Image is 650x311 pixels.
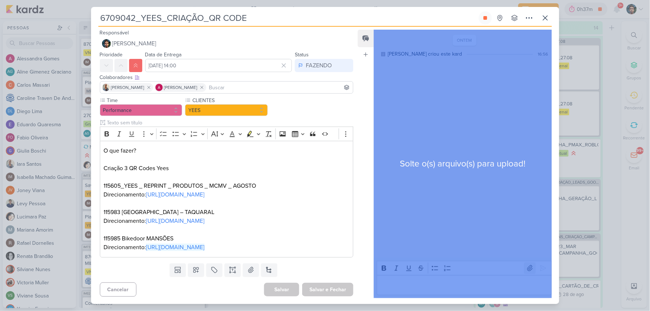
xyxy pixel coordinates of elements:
img: Alessandra Gomes [155,84,163,91]
label: Status [295,52,309,58]
img: Iara Santos [102,84,110,91]
label: Prioridade [100,52,123,58]
button: Performance [100,104,183,116]
label: CLIENTES [192,97,268,104]
a: [URL][DOMAIN_NAME] [146,217,204,225]
div: FAZENDO [306,61,332,70]
p: 115985 Bikedoor MANSÕES [104,225,349,243]
div: Editor editing area: main [100,141,354,258]
label: Data de Entrega [145,52,182,58]
input: Texto sem título [106,119,354,127]
span: [PERSON_NAME] [164,84,198,91]
label: Time [106,97,183,104]
div: Colaboradores [100,74,354,81]
input: Kard Sem Título [98,11,477,25]
p: O que fazer? Criação 3 QR Codes Yees 115605_YEES _ REPRINT _ PRODUTOS _ MCMV _ AGOSTO Direcioname... [104,146,349,225]
button: [PERSON_NAME] [100,37,354,50]
input: Buscar [208,83,352,92]
input: Select a date [145,59,292,72]
button: YEES [185,104,268,116]
button: FAZENDO [295,59,353,72]
span: [PERSON_NAME] [111,84,144,91]
a: [URL][DOMAIN_NAME] [146,191,204,198]
img: Nelito Junior [102,39,111,48]
span: Solte o(s) arquivo(s) para upload! [400,158,526,170]
label: Responsável [100,30,129,36]
div: Parar relógio [482,15,488,21]
a: [URL][DOMAIN_NAME] [146,244,204,251]
span: [PERSON_NAME] [112,39,157,48]
p: Direcionamento: [104,243,349,252]
button: Cancelar [100,282,136,297]
div: Editor toolbar [100,127,354,141]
